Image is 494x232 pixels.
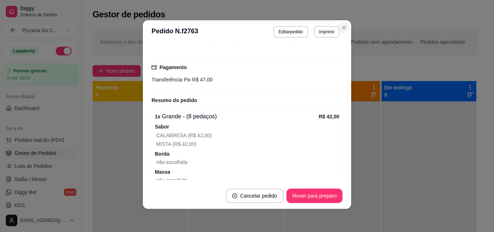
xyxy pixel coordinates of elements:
strong: R$ 42,00 [319,114,339,119]
strong: Pagamento [159,64,187,70]
span: MISTA [156,141,171,147]
h3: Pedido N. f2763 [152,26,198,38]
span: credit-card [152,65,157,70]
strong: 1 x [155,114,161,119]
strong: Resumo do pedido [152,97,197,103]
strong: Borda [155,151,169,157]
span: CALABRESA [156,132,186,138]
span: não escolhida [156,177,187,183]
span: close-circle [232,193,237,198]
span: não escolhida [156,159,187,165]
strong: Massa [155,169,170,175]
button: Close [338,22,350,33]
span: (R$ 42,00) [186,132,212,138]
strong: Sabor [155,124,169,130]
span: (R$ 42,00) [171,141,196,147]
button: Imprimir [314,26,340,38]
span: R$ 47,00 [191,77,213,83]
button: Editarpedido [273,26,308,38]
span: Transferência Pix [152,77,191,83]
button: close-circleCancelar pedido [226,189,284,203]
div: Grande - (8 pedaços) [155,112,319,121]
button: Mover para preparo [286,189,342,203]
